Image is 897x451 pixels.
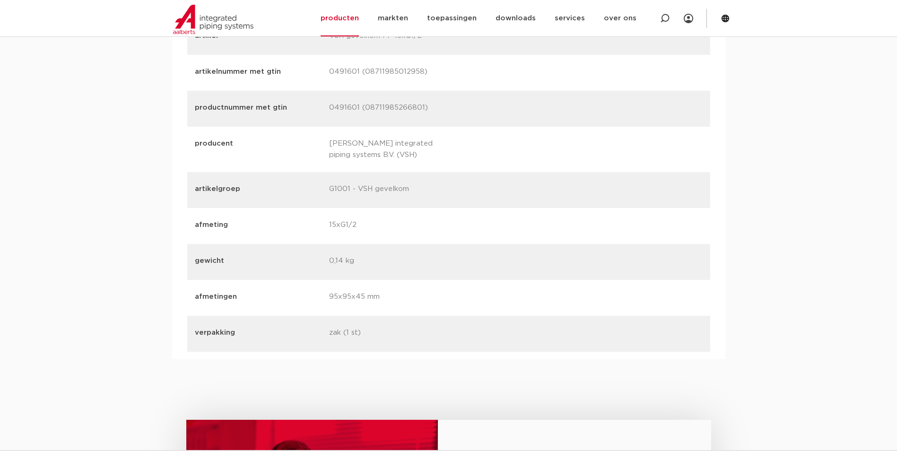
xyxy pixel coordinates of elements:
[195,255,322,267] p: gewicht
[329,327,456,340] p: zak (1 st)
[195,66,322,78] p: artikelnummer met gtin
[195,291,322,303] p: afmetingen
[195,219,322,231] p: afmeting
[195,138,322,159] p: producent
[195,327,322,338] p: verpakking
[329,219,456,233] p: 15xG1/2
[329,183,456,197] p: G1001 - VSH gevelkom
[329,138,456,161] p: [PERSON_NAME] integrated piping systems B.V. (VSH)
[329,30,456,43] p: VSH gevelkom FF 15xG1/2"
[329,66,456,79] p: 0491601 (08711985012958)
[329,255,456,269] p: 0,14 kg
[195,183,322,195] p: artikelgroep
[329,291,456,304] p: 95x95x45 mm
[329,102,456,115] p: 0491601 (08711985266801)
[195,102,322,113] p: productnummer met gtin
